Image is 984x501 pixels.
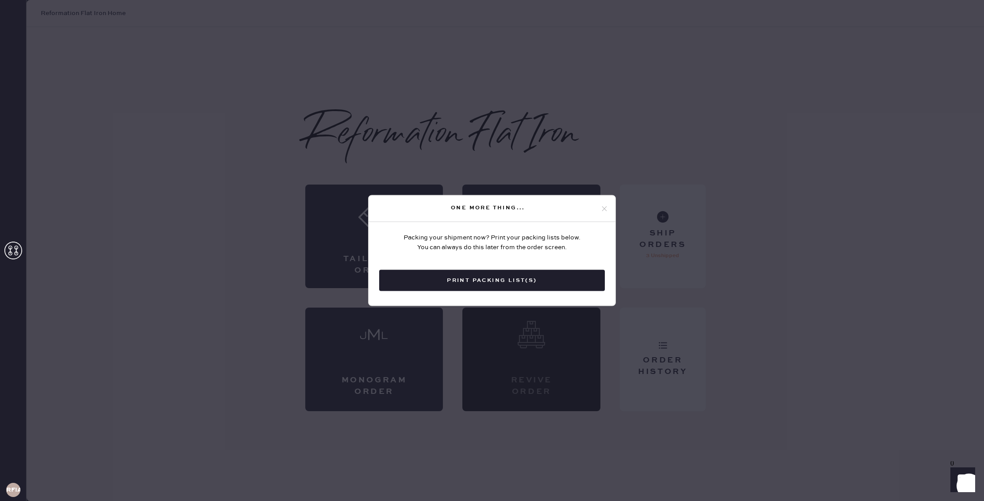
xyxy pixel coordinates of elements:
h3: RFIA [6,487,20,493]
iframe: Front Chat [942,461,980,499]
div: One more thing... [376,202,600,213]
button: Print Packing List(s) [379,270,605,291]
div: Packing your shipment now? Print your packing lists below. You can always do this later from the ... [404,233,580,252]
